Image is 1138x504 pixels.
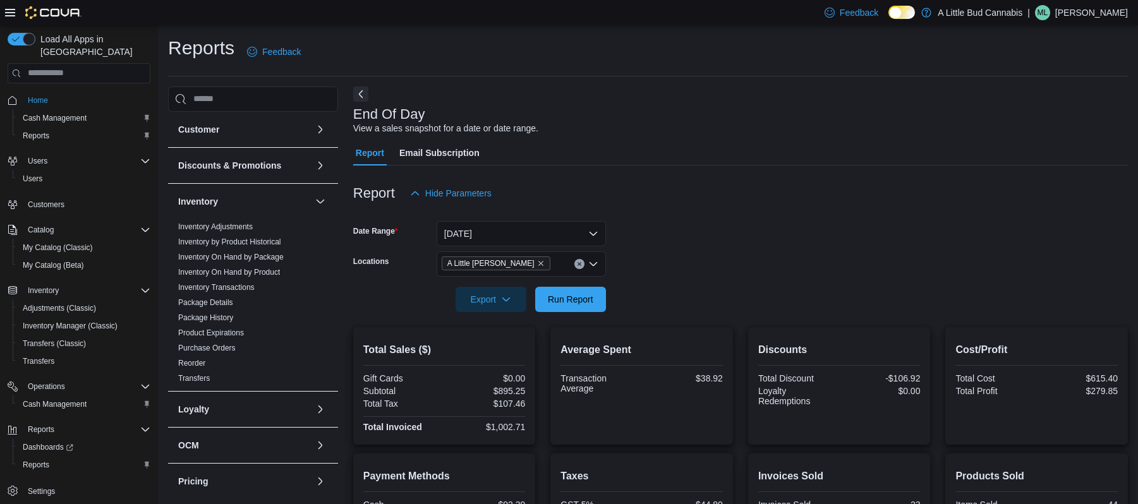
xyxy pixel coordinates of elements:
[888,6,915,19] input: Dark Mode
[23,303,96,313] span: Adjustments (Classic)
[178,123,310,136] button: Customer
[645,373,723,383] div: $38.92
[23,197,70,212] a: Customers
[574,259,584,269] button: Clear input
[313,438,328,453] button: OCM
[23,222,59,237] button: Catalog
[178,159,281,172] h3: Discounts & Promotions
[23,93,53,108] a: Home
[178,222,253,232] span: Inventory Adjustments
[178,403,310,416] button: Loyalty
[313,474,328,489] button: Pricing
[13,395,155,413] button: Cash Management
[178,343,236,353] span: Purchase Orders
[588,259,598,269] button: Open list of options
[178,475,310,488] button: Pricing
[23,460,49,470] span: Reports
[18,440,150,455] span: Dashboards
[447,386,525,396] div: $895.25
[447,373,525,383] div: $0.00
[178,475,208,488] h3: Pricing
[313,158,328,173] button: Discounts & Promotions
[560,342,723,357] h2: Average Spent
[363,399,442,409] div: Total Tax
[178,328,244,337] a: Product Expirations
[18,457,54,472] a: Reports
[178,282,255,292] span: Inventory Transactions
[178,298,233,307] a: Package Details
[3,282,155,299] button: Inventory
[1027,5,1030,20] p: |
[447,399,525,409] div: $107.46
[178,297,233,308] span: Package Details
[938,5,1022,20] p: A Little Bud Cannabis
[178,439,199,452] h3: OCM
[178,252,284,262] span: Inventory On Hand by Package
[23,483,150,498] span: Settings
[363,422,422,432] strong: Total Invoiced
[23,442,73,452] span: Dashboards
[23,283,64,298] button: Inventory
[13,127,155,145] button: Reports
[13,456,155,474] button: Reports
[178,439,310,452] button: OCM
[353,256,389,267] label: Locations
[888,19,889,20] span: Dark Mode
[18,318,123,333] a: Inventory Manager (Classic)
[23,379,150,394] span: Operations
[1038,5,1048,20] span: ML
[28,381,65,392] span: Operations
[178,159,310,172] button: Discounts & Promotions
[1039,386,1118,396] div: $279.85
[537,260,545,267] button: Remove A Little Bud Whistler from selection in this group
[23,131,49,141] span: Reports
[758,386,837,406] div: Loyalty Redemptions
[178,195,218,208] h3: Inventory
[18,336,91,351] a: Transfers (Classic)
[178,328,244,338] span: Product Expirations
[178,237,281,247] span: Inventory by Product Historical
[28,285,59,296] span: Inventory
[3,91,155,109] button: Home
[13,239,155,256] button: My Catalog (Classic)
[178,359,205,368] a: Reorder
[23,356,54,366] span: Transfers
[242,39,306,64] a: Feedback
[560,373,639,393] div: Transaction Average
[840,6,878,19] span: Feedback
[18,258,89,273] a: My Catalog (Beta)
[23,422,59,437] button: Reports
[178,123,219,136] h3: Customer
[23,399,87,409] span: Cash Management
[28,156,47,166] span: Users
[399,140,480,165] span: Email Subscription
[178,222,253,231] a: Inventory Adjustments
[178,195,310,208] button: Inventory
[758,469,921,484] h2: Invoices Sold
[3,481,155,500] button: Settings
[442,256,550,270] span: A Little Bud Whistler
[178,344,236,352] a: Purchase Orders
[13,438,155,456] a: Dashboards
[313,122,328,137] button: Customer
[178,373,210,383] span: Transfers
[13,299,155,317] button: Adjustments (Classic)
[18,354,150,369] span: Transfers
[353,107,425,122] h3: End Of Day
[13,109,155,127] button: Cash Management
[3,195,155,213] button: Customers
[758,373,837,383] div: Total Discount
[456,287,526,312] button: Export
[405,181,497,206] button: Hide Parameters
[313,194,328,209] button: Inventory
[363,386,442,396] div: Subtotal
[35,33,150,58] span: Load All Apps in [GEOGRAPHIC_DATA]
[13,317,155,335] button: Inventory Manager (Classic)
[23,339,86,349] span: Transfers (Classic)
[363,469,526,484] h2: Payment Methods
[23,321,118,331] span: Inventory Manager (Classic)
[3,421,155,438] button: Reports
[178,358,205,368] span: Reorder
[28,486,55,496] span: Settings
[23,243,93,253] span: My Catalog (Classic)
